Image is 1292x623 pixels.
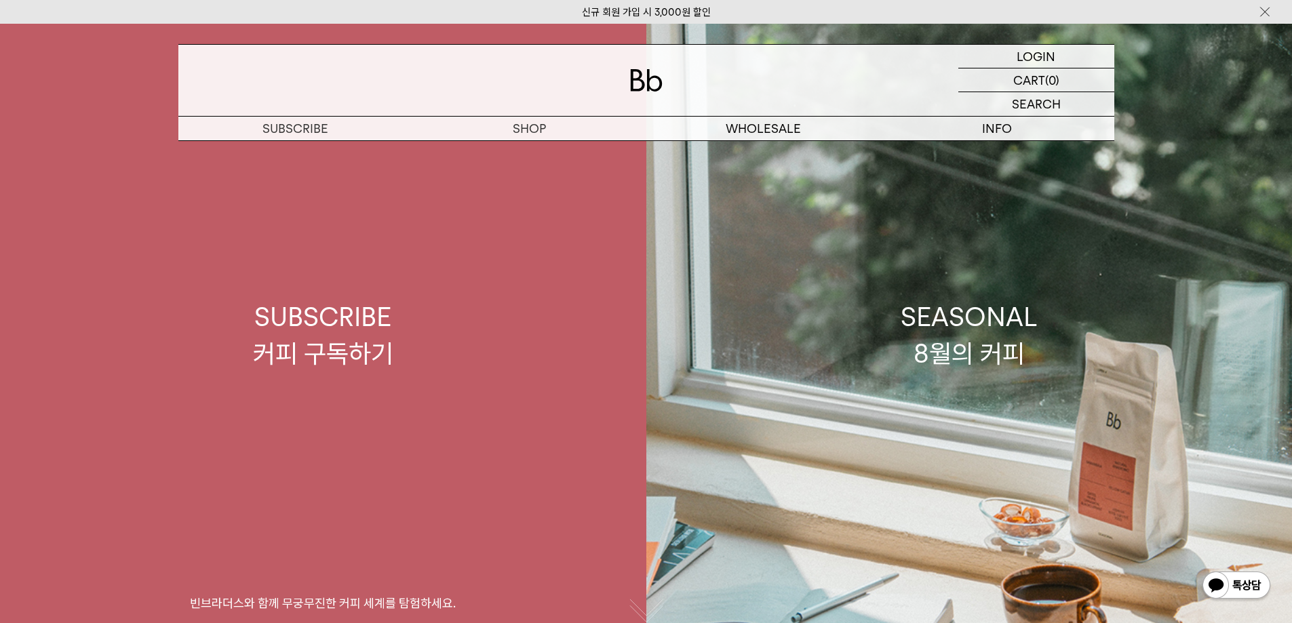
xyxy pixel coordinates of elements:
p: SEARCH [1012,92,1061,116]
a: SUBSCRIBE [178,117,412,140]
img: 로고 [630,69,663,92]
a: CART (0) [958,68,1114,92]
p: CART [1013,68,1045,92]
p: INFO [880,117,1114,140]
a: 신규 회원 가입 시 3,000원 할인 [582,6,711,18]
a: SHOP [412,117,646,140]
a: LOGIN [958,45,1114,68]
p: LOGIN [1017,45,1055,68]
img: 카카오톡 채널 1:1 채팅 버튼 [1201,570,1272,603]
p: (0) [1045,68,1059,92]
div: SUBSCRIBE 커피 구독하기 [253,299,393,371]
p: WHOLESALE [646,117,880,140]
div: SEASONAL 8월의 커피 [901,299,1038,371]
